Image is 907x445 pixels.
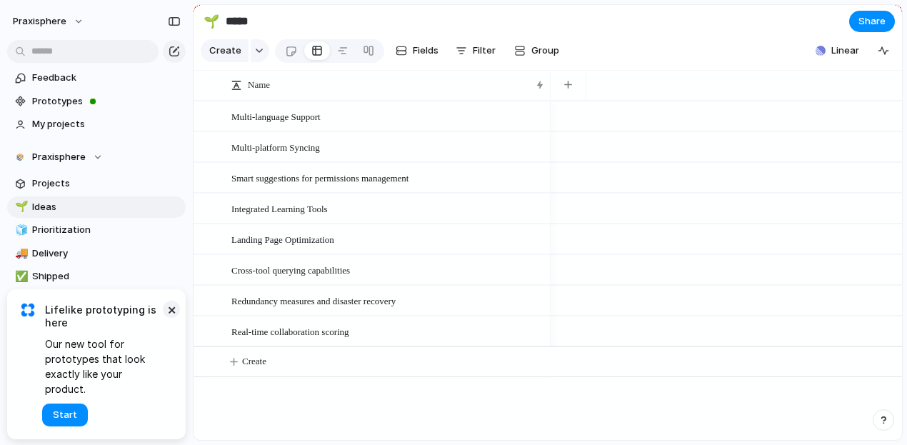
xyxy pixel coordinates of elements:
[7,266,186,287] a: ✅Shipped
[32,150,86,164] span: Praxisphere
[15,245,25,261] div: 🚚
[7,67,186,89] a: Feedback
[15,199,25,215] div: 🌱
[13,223,27,237] button: 🧊
[13,14,66,29] span: Praxisphere
[7,219,186,241] a: 🧊Prioritization
[32,71,181,85] span: Feedback
[163,301,180,318] button: Dismiss
[7,173,186,194] a: Projects
[531,44,559,58] span: Group
[32,176,181,191] span: Projects
[7,196,186,218] a: 🌱Ideas
[231,108,321,124] span: Multi-language Support
[15,269,25,285] div: ✅
[231,139,320,155] span: Multi-platform Syncing
[7,114,186,135] a: My projects
[32,223,181,237] span: Prioritization
[413,44,439,58] span: Fields
[32,269,181,284] span: Shipped
[204,11,219,31] div: 🌱
[201,39,249,62] button: Create
[6,10,91,33] button: Praxisphere
[32,200,181,214] span: Ideas
[231,292,396,309] span: Redundancy measures and disaster recovery
[209,44,241,58] span: Create
[242,354,266,369] span: Create
[13,200,27,214] button: 🌱
[231,261,350,278] span: Cross-tool querying capabilities
[7,146,186,168] button: Praxisphere
[450,39,501,62] button: Filter
[32,94,181,109] span: Prototypes
[32,117,181,131] span: My projects
[15,222,25,239] div: 🧊
[42,404,88,426] button: Start
[231,200,328,216] span: Integrated Learning Tools
[849,11,895,32] button: Share
[45,336,164,396] span: Our new tool for prototypes that look exactly like your product.
[831,44,859,58] span: Linear
[473,44,496,58] span: Filter
[7,243,186,264] a: 🚚Delivery
[810,40,865,61] button: Linear
[248,78,270,92] span: Name
[32,246,181,261] span: Delivery
[390,39,444,62] button: Fields
[53,408,77,422] span: Start
[231,231,334,247] span: Landing Page Optimization
[13,269,27,284] button: ✅
[507,39,566,62] button: Group
[13,246,27,261] button: 🚚
[7,91,186,112] a: Prototypes
[231,169,409,186] span: Smart suggestions for permissions management
[858,14,886,29] span: Share
[200,10,223,33] button: 🌱
[231,323,349,339] span: Real-time collaboration scoring
[45,304,164,329] span: Lifelike prototyping is here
